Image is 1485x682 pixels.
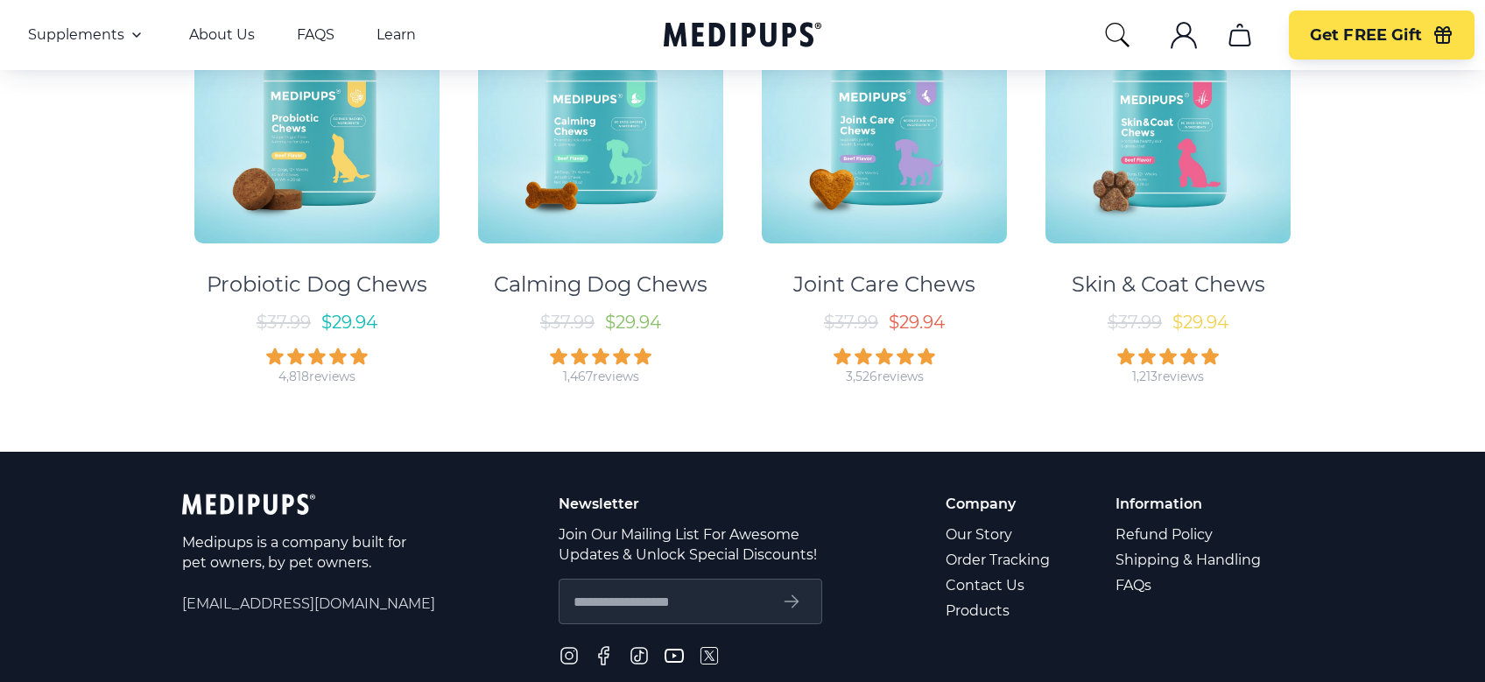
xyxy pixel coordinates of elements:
[563,369,639,385] div: 1,467 reviews
[1108,312,1162,333] span: $ 37.99
[559,524,822,565] p: Join Our Mailing List For Awesome Updates & Unlock Special Discounts!
[182,594,435,614] span: [EMAIL_ADDRESS][DOMAIN_NAME]
[1219,14,1261,56] button: cart
[1310,25,1422,46] span: Get FREE Gift
[605,312,661,333] span: $ 29.94
[1163,14,1205,56] button: account
[189,26,255,44] a: About Us
[207,271,427,298] div: Probiotic Dog Chews
[278,369,355,385] div: 4,818 reviews
[494,271,707,298] div: Calming Dog Chews
[1116,573,1263,598] a: FAQs
[946,494,1052,514] p: Company
[664,18,821,54] a: Medipups
[1072,271,1265,298] div: Skin & Coat Chews
[889,312,945,333] span: $ 29.94
[1289,11,1474,60] button: Get FREE Gift
[1116,547,1263,573] a: Shipping & Handling
[182,532,410,573] p: Medipups is a company built for pet owners, by pet owners.
[540,312,595,333] span: $ 37.99
[946,522,1052,547] a: Our Story
[1172,312,1228,333] span: $ 29.94
[793,271,975,298] div: Joint Care Chews
[1132,369,1204,385] div: 1,213 reviews
[946,547,1052,573] a: Order Tracking
[946,573,1052,598] a: Contact Us
[28,26,124,44] span: Supplements
[559,494,822,514] p: Newsletter
[297,26,334,44] a: FAQS
[946,598,1052,623] a: Products
[377,26,416,44] a: Learn
[321,312,377,333] span: $ 29.94
[28,25,147,46] button: Supplements
[1116,522,1263,547] a: Refund Policy
[1116,494,1263,514] p: Information
[257,312,311,333] span: $ 37.99
[846,369,924,385] div: 3,526 reviews
[824,312,878,333] span: $ 37.99
[1103,21,1131,49] button: search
